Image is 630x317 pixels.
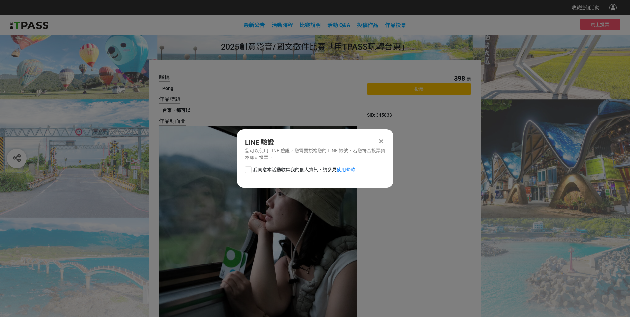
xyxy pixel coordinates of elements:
div: 台東，都可以 [162,107,354,114]
a: 最新公告 [244,22,265,28]
span: 投稿作品 [357,22,378,28]
span: 我同意本活動收集我的個人資訊，請參見 [253,166,355,173]
span: 作品標題 [159,96,180,102]
span: 票 [466,76,471,82]
a: 活動 Q&A [327,22,350,28]
span: 2025創意影音/圖文徵件比賽「用TPASS玩轉台東」 [221,42,409,52]
button: 馬上投票 [580,19,620,30]
div: Pong [162,85,354,92]
span: 作品投票 [385,22,406,28]
span: SID: 345833 [367,112,392,118]
div: 您可以使用 LINE 驗證，您需要授權您的 LINE 帳號，若您符合投票資格即可投票。 [245,147,385,161]
span: 收藏這個活動 [572,5,599,10]
a: 活動時程 [272,22,293,28]
a: 比賽說明 [300,22,321,28]
a: 使用條款 [337,167,355,172]
span: 作品封面圖 [159,118,186,124]
span: 馬上投票 [591,22,609,27]
span: 398 [454,74,465,82]
img: 2025創意影音/圖文徵件比賽「用TPASS玩轉台東」 [10,20,48,30]
div: LINE 驗證 [245,137,385,147]
span: 投票 [414,86,424,92]
span: 暱稱 [159,74,170,80]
